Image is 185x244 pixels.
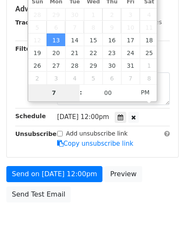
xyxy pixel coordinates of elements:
[140,72,158,84] span: November 8, 2025
[15,113,46,119] strong: Schedule
[140,21,158,33] span: October 11, 2025
[140,59,158,72] span: November 1, 2025
[47,21,65,33] span: October 6, 2025
[66,129,128,138] label: Add unsubscribe link
[47,59,65,72] span: October 27, 2025
[121,8,140,21] span: October 3, 2025
[102,46,121,59] span: October 23, 2025
[47,72,65,84] span: November 3, 2025
[28,59,47,72] span: October 26, 2025
[15,130,57,137] strong: Unsubscribe
[65,59,84,72] span: October 28, 2025
[121,59,140,72] span: October 31, 2025
[84,33,102,46] span: October 15, 2025
[28,8,47,21] span: September 28, 2025
[47,33,65,46] span: October 13, 2025
[82,84,134,101] input: Minute
[28,33,47,46] span: October 12, 2025
[57,140,133,147] a: Copy unsubscribe link
[28,72,47,84] span: November 2, 2025
[140,8,158,21] span: October 4, 2025
[102,72,121,84] span: November 6, 2025
[84,72,102,84] span: November 5, 2025
[84,59,102,72] span: October 29, 2025
[121,46,140,59] span: October 24, 2025
[6,186,71,202] a: Send Test Email
[15,19,44,26] strong: Tracking
[102,59,121,72] span: October 30, 2025
[28,21,47,33] span: October 5, 2025
[84,8,102,21] span: October 1, 2025
[15,4,170,14] h5: Advanced
[102,8,121,21] span: October 2, 2025
[65,33,84,46] span: October 14, 2025
[15,45,37,52] strong: Filters
[47,46,65,59] span: October 20, 2025
[102,21,121,33] span: October 9, 2025
[102,33,121,46] span: October 16, 2025
[47,8,65,21] span: September 29, 2025
[105,166,142,182] a: Preview
[28,84,80,101] input: Hour
[84,21,102,33] span: October 8, 2025
[134,84,157,101] span: Click to toggle
[84,46,102,59] span: October 22, 2025
[65,72,84,84] span: November 4, 2025
[143,203,185,244] iframe: Chat Widget
[65,46,84,59] span: October 21, 2025
[6,166,102,182] a: Send on [DATE] 12:00pm
[140,46,158,59] span: October 25, 2025
[57,113,109,121] span: [DATE] 12:00pm
[80,84,82,101] span: :
[65,21,84,33] span: October 7, 2025
[121,72,140,84] span: November 7, 2025
[121,21,140,33] span: October 10, 2025
[28,46,47,59] span: October 19, 2025
[140,33,158,46] span: October 18, 2025
[121,33,140,46] span: October 17, 2025
[65,8,84,21] span: September 30, 2025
